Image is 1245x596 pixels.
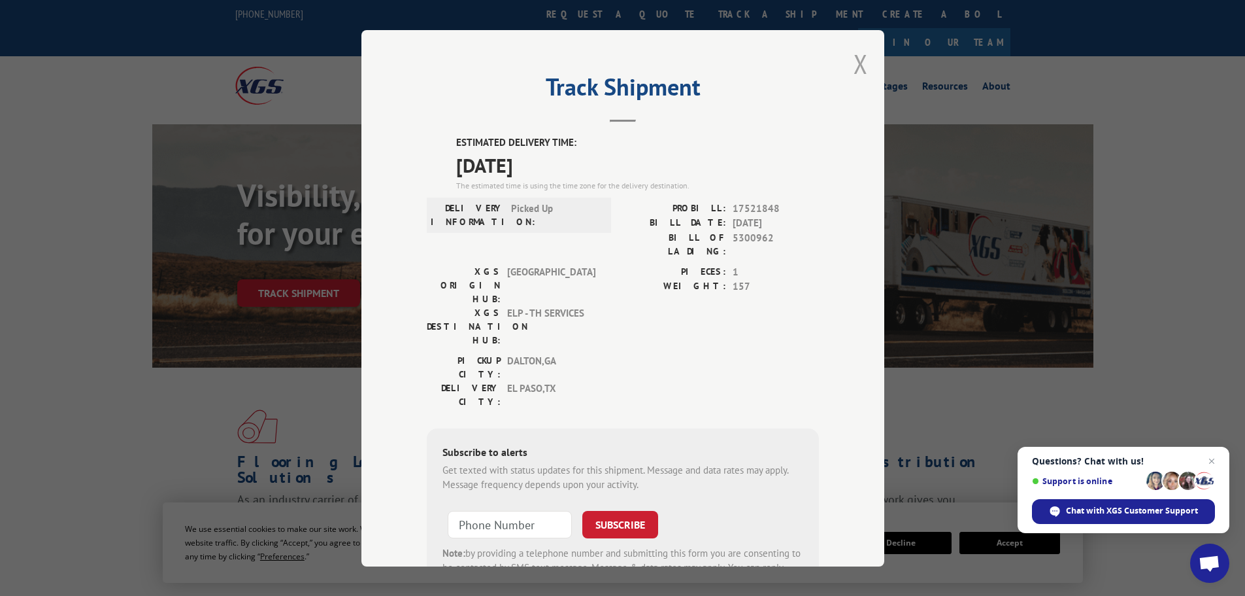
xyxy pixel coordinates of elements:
span: [DATE] [733,216,819,231]
div: Subscribe to alerts [442,444,803,463]
span: 157 [733,279,819,294]
label: PICKUP CITY: [427,353,501,381]
label: DELIVERY CITY: [427,381,501,408]
label: XGS ORIGIN HUB: [427,264,501,306]
label: BILL OF LADING: [623,230,726,258]
div: Open chat [1190,544,1229,583]
label: PIECES: [623,264,726,279]
label: ESTIMATED DELIVERY TIME: [456,135,819,150]
label: WEIGHT: [623,279,726,294]
strong: Note: [442,546,465,559]
span: 5300962 [733,230,819,258]
span: Support is online [1032,476,1142,486]
div: by providing a telephone number and submitting this form you are consenting to be contacted by SM... [442,546,803,590]
span: DALTON , GA [507,353,595,381]
span: Questions? Chat with us! [1032,456,1215,466]
div: The estimated time is using the time zone for the delivery destination. [456,179,819,191]
span: [DATE] [456,150,819,179]
label: DELIVERY INFORMATION: [431,201,505,228]
button: SUBSCRIBE [582,510,658,538]
div: Chat with XGS Customer Support [1032,499,1215,524]
div: Get texted with status updates for this shipment. Message and data rates may apply. Message frequ... [442,463,803,492]
h2: Track Shipment [427,78,819,103]
span: EL PASO , TX [507,381,595,408]
span: ELP - TH SERVICES [507,306,595,347]
span: 1 [733,264,819,279]
button: Close modal [854,46,868,81]
label: BILL DATE: [623,216,726,231]
span: 17521848 [733,201,819,216]
label: PROBILL: [623,201,726,216]
span: Chat with XGS Customer Support [1066,505,1198,517]
span: Close chat [1204,453,1220,469]
span: [GEOGRAPHIC_DATA] [507,264,595,306]
label: XGS DESTINATION HUB: [427,306,501,347]
input: Phone Number [448,510,572,538]
span: Picked Up [511,201,599,228]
